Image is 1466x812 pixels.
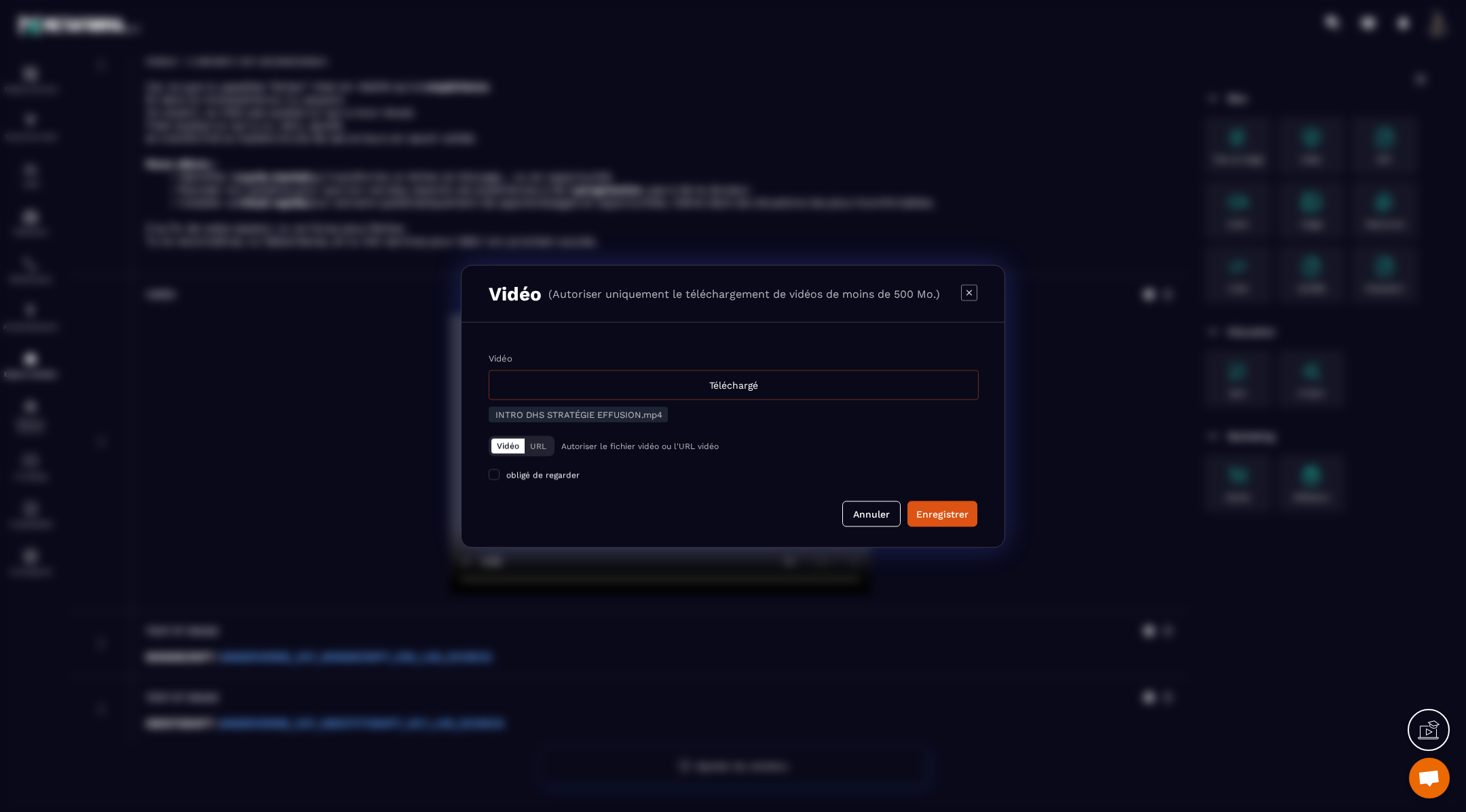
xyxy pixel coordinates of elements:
[916,507,969,520] div: Enregistrer
[489,370,979,400] div: Téléchargé
[506,470,580,480] span: obligé de regarder
[489,353,512,363] label: Vidéo
[489,282,542,305] h3: Vidéo
[495,409,662,419] span: INTRO DHS STRATÉGIE EFFUSION.mp4
[1409,758,1450,798] a: Ouvrir le chat
[525,438,552,453] button: URL
[561,441,719,450] p: Autoriser le fichier vidéo ou l'URL vidéo
[548,287,940,300] p: (Autoriser uniquement le téléchargement de vidéos de moins de 500 Mo.)
[907,501,977,526] button: Enregistrer
[842,501,901,526] button: Annuler
[491,438,525,453] button: Vidéo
